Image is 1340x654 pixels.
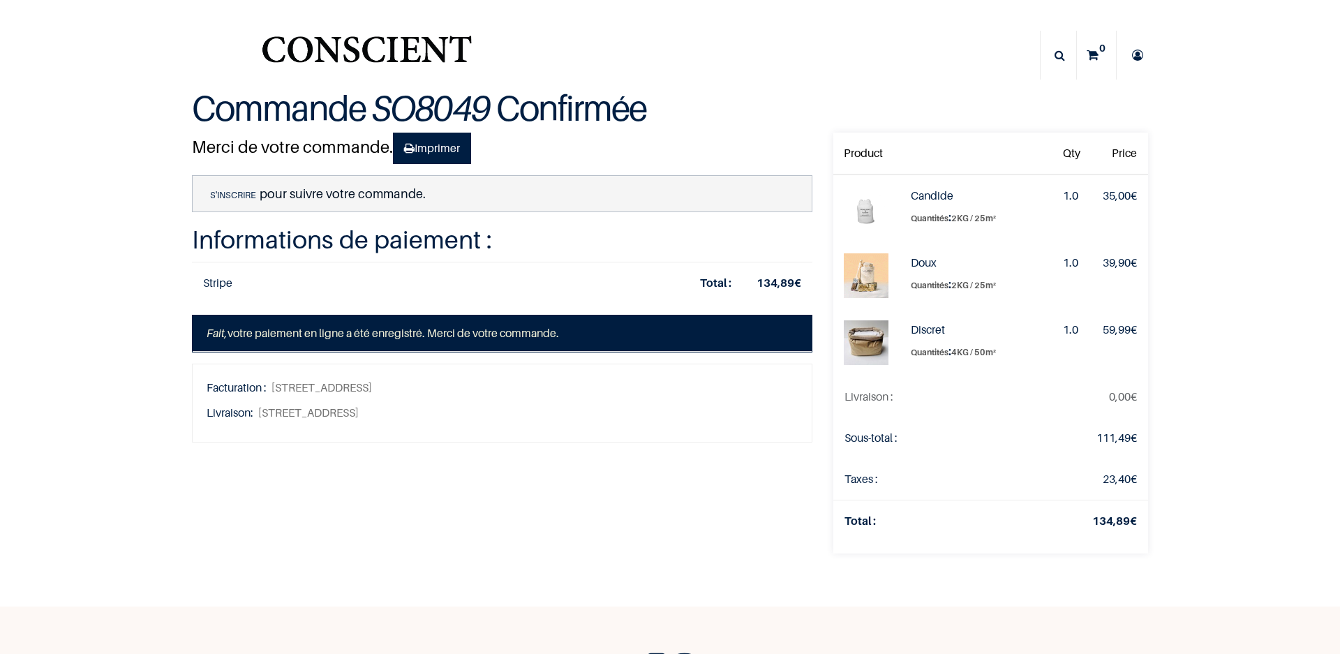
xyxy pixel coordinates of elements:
[911,347,948,357] span: Quantités
[700,276,731,290] strong: Total :
[833,133,900,174] th: Product
[911,208,1041,227] label: :
[372,87,490,129] em: SO8049
[844,320,888,365] img: Discret (4KG / 50m²)
[192,262,673,304] td: Stripe
[1077,31,1116,80] a: 0
[192,87,366,129] span: Commande
[757,276,794,290] span: 134,89
[393,133,471,165] a: Imprimer
[271,378,372,397] span: [STREET_ADDRESS]
[833,417,1000,459] td: Sous-total :
[1063,186,1080,205] div: 1.0
[1103,472,1131,486] span: 23,40
[1052,133,1092,174] th: Qty
[911,213,948,223] span: Quantités
[911,255,937,269] strong: Doux
[844,514,876,528] strong: Total :
[833,376,1000,417] td: La livraison sera mise à jour après avoir choisi une nouvelle méthode de livraison
[844,186,888,231] img: Candide (2KG / 25m²)
[1063,320,1080,339] div: 1.0
[1103,322,1131,336] span: 59,99
[951,347,996,357] span: 4KG / 50m²
[1096,41,1109,55] sup: 0
[911,280,948,290] span: Quantités
[1109,389,1137,403] span: €
[259,28,475,83] img: Conscient
[951,280,996,290] span: 2KG / 25m²
[1109,389,1131,403] span: 0,00
[1103,322,1137,336] span: €
[844,253,888,298] img: Doux (2KG / 25m²)
[911,275,1041,294] label: :
[207,406,256,419] b: Livraison:
[207,188,260,201] a: S'inscrire
[1092,514,1137,528] strong: €
[1103,255,1137,269] span: €
[1103,255,1131,269] span: 39,90
[1092,514,1130,528] span: 134,89
[1103,472,1137,486] span: €
[911,342,1041,361] label: :
[1096,431,1137,445] span: €
[192,175,812,212] p: pour suivre votre commande.
[757,276,801,290] strong: €
[1096,431,1131,445] span: 111,49
[192,133,812,165] h2: Merci de votre commande.
[207,326,228,340] i: Fait,
[911,322,945,336] strong: Discret
[833,459,1000,500] td: Taxes :
[1103,188,1131,202] span: 35,00
[207,380,269,394] b: Facturation :
[951,213,996,223] span: 2KG / 25m²
[911,188,953,202] strong: Candide
[258,403,359,422] span: [STREET_ADDRESS]
[207,326,559,340] span: votre paiement en ligne a été enregistré. Merci de votre commande.
[496,87,646,129] span: Confirmée
[1063,253,1080,272] div: 1.0
[1103,188,1137,202] span: €
[192,224,492,254] strong: Informations de paiement :
[259,28,475,83] a: Logo of Conscient
[1092,133,1148,174] th: Price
